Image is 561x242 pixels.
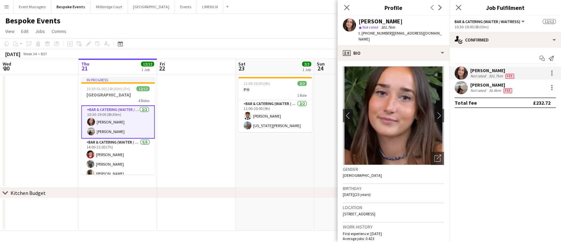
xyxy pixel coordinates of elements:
[238,61,245,67] span: Sat
[470,82,513,88] div: [PERSON_NAME]
[338,3,449,12] h3: Profile
[21,28,29,34] span: Edit
[2,65,11,72] span: 20
[52,28,66,34] span: Comms
[80,65,89,72] span: 21
[338,45,449,61] div: Bio
[81,77,155,82] div: In progress
[343,224,444,230] h3: Work history
[359,18,403,24] div: [PERSON_NAME]
[159,65,165,72] span: 22
[455,24,556,29] div: 10:30-19:00 (8h30m)
[297,81,307,86] span: 2/2
[362,25,378,30] span: Not rated
[3,61,11,67] span: Wed
[359,31,442,41] span: | [EMAIL_ADDRESS][DOMAIN_NAME]
[343,173,382,178] span: [DEMOGRAPHIC_DATA]
[380,25,396,30] span: 301.7km
[141,62,154,67] span: 12/12
[81,61,89,67] span: Thu
[455,19,520,24] span: Bar & Catering (Waiter / waitress)
[41,51,47,56] div: BST
[238,87,312,93] h3: PH
[237,65,245,72] span: 23
[81,77,155,175] app-job-card: In progress10:30-01:00 (14h30m) (Fri)12/12[GEOGRAPHIC_DATA]4 RolesBar & Catering (Waiter / waitre...
[197,0,223,13] button: LIMEKILN
[49,27,69,36] a: Comms
[487,88,502,93] div: 36.4km
[504,73,515,79] div: Crew has different fees then in role
[5,28,14,34] span: View
[81,92,155,98] h3: [GEOGRAPHIC_DATA]
[505,74,514,79] span: Fee
[533,99,550,106] div: £232.72
[343,231,444,236] p: First experience: [DATE]
[503,88,512,93] span: Fee
[86,86,130,91] span: 10:30-01:00 (14h30m) (Fri)
[244,81,270,86] span: 11:00-20:00 (9h)
[51,0,91,13] button: Bespoke Events
[141,67,154,72] div: 1 Job
[35,28,45,34] span: Jobs
[33,27,48,36] a: Jobs
[317,61,325,67] span: Sun
[128,0,175,13] button: [GEOGRAPHIC_DATA]
[316,65,325,72] span: 24
[3,27,17,36] a: View
[302,67,311,72] div: 1 Job
[502,88,513,93] div: Crew has different fees then in role
[22,51,38,56] span: Week 34
[343,204,444,210] h3: Location
[5,51,20,57] div: [DATE]
[343,211,375,216] span: [STREET_ADDRESS]
[343,66,444,165] img: Crew avatar or photo
[81,105,155,139] app-card-role: Bar & Catering (Waiter / waitress)2/210:30-19:00 (8h30m)[PERSON_NAME][PERSON_NAME]
[431,152,444,165] div: Open photos pop-in
[343,236,444,241] p: Average jobs: 0.423
[343,192,371,197] span: [DATE] (23 years)
[343,185,444,191] h3: Birthday
[81,139,155,199] app-card-role: Bar & Catering (Waiter / waitress)5/514:00-21:00 (7h)[PERSON_NAME][PERSON_NAME][PERSON_NAME]
[18,27,31,36] a: Edit
[91,0,128,13] button: Millbridge Court
[160,61,165,67] span: Fri
[455,99,477,106] div: Total fee
[543,19,556,24] span: 12/12
[297,93,307,98] span: 1 Role
[455,19,526,24] button: Bar & Catering (Waiter / waitress)
[487,73,504,79] div: 301.7km
[138,98,150,103] span: 4 Roles
[175,0,197,13] button: Events
[302,62,311,67] span: 2/2
[343,166,444,172] h3: Gender
[238,77,312,132] app-job-card: 11:00-20:00 (9h)2/2PH1 RoleBar & Catering (Waiter / waitress)2/211:00-20:00 (9h)[PERSON_NAME][US_...
[470,67,515,73] div: [PERSON_NAME]
[470,73,487,79] div: Not rated
[13,0,51,13] button: Event Managers
[449,3,561,12] h3: Job Fulfilment
[11,190,46,196] div: Kitchen Budget
[449,32,561,48] div: Confirmed
[136,86,150,91] span: 12/12
[5,16,60,26] h1: Bespoke Events
[359,31,393,36] span: t. [PHONE_NUMBER]
[238,100,312,132] app-card-role: Bar & Catering (Waiter / waitress)2/211:00-20:00 (9h)[PERSON_NAME][US_STATE][PERSON_NAME]
[470,88,487,93] div: Not rated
